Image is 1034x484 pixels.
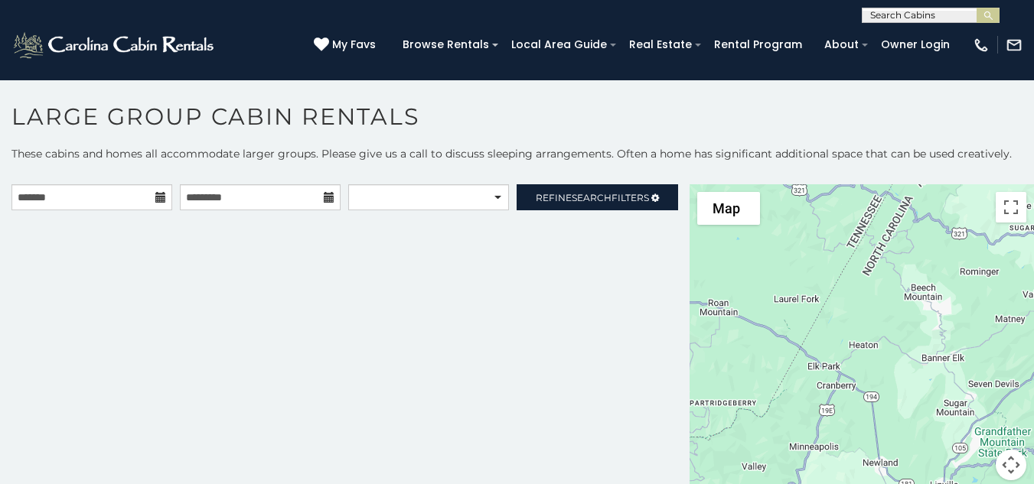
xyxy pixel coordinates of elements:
button: Map camera controls [996,450,1026,480]
button: Toggle fullscreen view [996,192,1026,223]
a: Real Estate [621,33,700,57]
a: RefineSearchFilters [517,184,677,210]
img: phone-regular-white.png [973,37,990,54]
span: Search [572,192,612,203]
img: White-1-2.png [11,30,218,60]
a: Local Area Guide [504,33,615,57]
img: mail-regular-white.png [1006,37,1023,54]
a: Owner Login [873,33,957,57]
a: My Favs [314,37,380,54]
a: Browse Rentals [395,33,497,57]
a: About [817,33,866,57]
span: Map [713,200,740,216]
a: Rental Program [706,33,810,57]
span: Refine Filters [536,192,649,203]
span: My Favs [332,37,376,53]
button: Change map style [697,192,760,225]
